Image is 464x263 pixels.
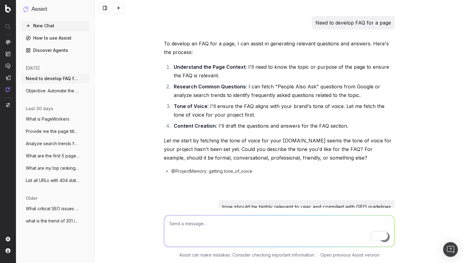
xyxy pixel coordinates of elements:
span: List all URLs with 404 status code from [26,177,80,184]
button: Provide me the page title and a table of [21,126,90,136]
span: Need to develop FAQ for a page [26,75,80,82]
a: How to use Assist [21,33,90,43]
p: tone should be highly relevant to user and complied with GEO guidelines [222,203,391,211]
img: Analytics [6,40,10,44]
button: List all URLs with 404 status code from [21,176,90,185]
span: [DATE] [26,65,40,71]
button: Objective: Automate the extraction, gene [21,86,90,96]
button: New Chat [21,21,90,31]
span: What critical SEO issues need my attenti [26,206,80,212]
button: What are the first 5 pages ranking for ' [21,151,90,161]
li: : I'll ensure the FAQ aligns with your brand's tone of voice. Let me fetch the tone of voice for ... [172,102,395,119]
p: Need to develop FAQ for a page [315,18,391,27]
img: Assist [6,87,10,92]
img: Studio [6,75,10,80]
strong: Tone of Voice [174,103,207,109]
img: Setting [6,237,10,242]
img: Intelligence [6,51,10,56]
span: Analyze search trends for: housing and 9 [26,141,80,147]
img: Botify logo [5,5,11,13]
p: Let me start by fetching the tone of voice for your [DOMAIN_NAME] seems the tone of voice for you... [164,136,395,162]
span: What are the first 5 pages ranking for ' [26,153,80,159]
span: Provide me the page title and a table of [26,128,80,134]
li: : I'll need to know the topic or purpose of the page to ensure the FAQ is relevant. [172,63,395,80]
button: Analyze search trends for: housing and 9 [21,139,90,149]
strong: Research Common Questions [174,83,246,90]
img: My account [6,248,10,253]
a: Discover Agents [21,45,90,55]
img: Assist [23,6,29,12]
button: what is the trend of 301 in last 3 month [21,216,90,226]
span: what is the trend of 301 in last 3 month [26,218,80,224]
strong: Understand the Page Context [174,64,246,70]
h1: Assist [31,5,47,14]
span: last 30 days [26,106,53,112]
p: Assist can make mistakes. Consider checking important information. [179,252,315,258]
button: What critical SEO issues need my attenti [21,204,90,214]
p: To develop an FAQ for a page, I can assist in generating relevant questions and answers. Here's t... [164,39,395,56]
div: Open Intercom Messenger [443,242,458,257]
span: Objective: Automate the extraction, gene [26,88,80,94]
img: Activation [6,63,10,68]
li: : I'll draft the questions and answers for the FAQ section. [172,122,395,130]
button: Need to develop FAQ for a page [21,74,90,83]
span: What are my top ranking pages? [26,165,80,171]
strong: Content Creation [174,123,216,129]
span: older [26,195,37,201]
li: : I can fetch "People Also Ask" questions from Google or analyze search trends to identify freque... [172,82,395,99]
span: What is PageWorkers [26,116,69,122]
button: What is PageWorkers [21,114,90,124]
button: What are my top ranking pages? [21,163,90,173]
img: Switch project [6,103,10,107]
textarea: To enrich screen reader interactions, please activate Accessibility in Grammarly extension settings [164,215,394,247]
a: Open previous Assist version [320,252,380,258]
button: Assist [23,5,87,14]
span: @ProjectMemory: getting tone_of_voice [171,168,252,174]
